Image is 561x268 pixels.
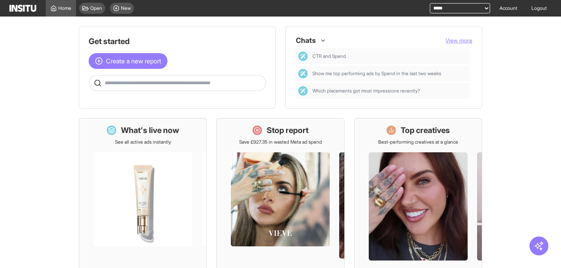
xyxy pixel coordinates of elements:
p: Save £927.35 in wasted Meta ad spend [239,139,322,145]
div: Chatbot [298,69,308,78]
p: See all active ads instantly [115,139,171,145]
div: Chatbot [298,86,308,96]
p: Best-performing creatives at a glance [378,139,458,145]
span: Show me top performing ads by Spend in the last two weeks [312,70,466,77]
h1: Stop report [267,125,308,136]
span: Which placements got most impressions recently? [312,88,466,94]
button: Create a new report [89,53,167,69]
div: Chatbot [298,52,308,61]
span: Create a new report [106,56,161,66]
span: Open [90,5,102,11]
span: New [121,5,131,11]
h1: Top creatives [401,125,450,136]
span: CTR and Spend [312,53,466,59]
img: Logo [9,5,36,12]
span: Show me top performing ads by Spend in the last two weeks [312,70,441,77]
span: Which placements got most impressions recently? [312,88,420,94]
button: View more [446,37,472,44]
h1: What's live now [121,125,179,136]
span: CTR and Spend [312,53,346,59]
span: Home [58,5,71,11]
h1: Get started [89,36,266,47]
